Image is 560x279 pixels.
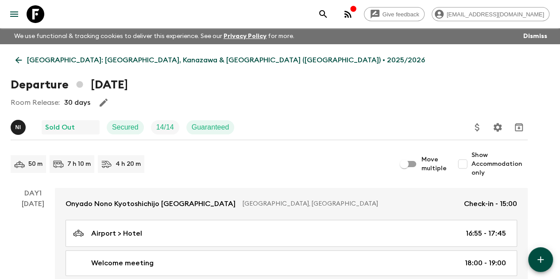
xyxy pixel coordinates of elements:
button: Update Price, Early Bird Discount and Costs [468,118,486,136]
p: N I [15,124,21,131]
p: Day 1 [11,188,55,199]
button: search adventures [314,5,332,23]
span: Show Accommodation only [471,151,528,177]
span: Naoya Ishida [11,122,27,130]
button: NI [11,120,27,135]
a: Give feedback [364,7,425,21]
span: Give feedback [378,11,424,18]
a: Onyado Nono Kyotoshichijo [GEOGRAPHIC_DATA][GEOGRAPHIC_DATA], [GEOGRAPHIC_DATA]Check-in - 15:00 [55,188,528,220]
a: [GEOGRAPHIC_DATA]: [GEOGRAPHIC_DATA], Kanazawa & [GEOGRAPHIC_DATA] ([GEOGRAPHIC_DATA]) • 2025/2026 [11,51,430,69]
p: Onyado Nono Kyotoshichijo [GEOGRAPHIC_DATA] [66,199,236,209]
p: 50 m [28,160,42,168]
h1: Departure [DATE] [11,76,128,94]
span: [EMAIL_ADDRESS][DOMAIN_NAME] [442,11,549,18]
p: 16:55 - 17:45 [466,228,506,239]
p: 18:00 - 19:00 [465,258,506,268]
div: Secured [107,120,144,134]
p: Room Release: [11,97,60,108]
p: Welcome meeting [91,258,154,268]
p: 30 days [64,97,90,108]
span: Move multiple [421,155,447,173]
a: Privacy Policy [224,33,266,39]
p: 14 / 14 [156,122,174,133]
p: [GEOGRAPHIC_DATA]: [GEOGRAPHIC_DATA], Kanazawa & [GEOGRAPHIC_DATA] ([GEOGRAPHIC_DATA]) • 2025/2026 [27,55,425,65]
p: We use functional & tracking cookies to deliver this experience. See our for more. [11,28,298,44]
button: Settings [489,118,506,136]
button: menu [5,5,23,23]
button: Dismiss [521,30,549,42]
p: Sold Out [45,122,75,133]
a: Airport > Hotel16:55 - 17:45 [66,220,517,247]
p: 7 h 10 m [67,160,91,168]
div: Trip Fill [151,120,179,134]
p: 4 h 20 m [116,160,141,168]
p: [GEOGRAPHIC_DATA], [GEOGRAPHIC_DATA] [243,199,457,208]
a: Welcome meeting18:00 - 19:00 [66,250,517,276]
p: Airport > Hotel [91,228,142,239]
button: Archive (Completed, Cancelled or Unsynced Departures only) [510,118,528,136]
div: [EMAIL_ADDRESS][DOMAIN_NAME] [432,7,549,21]
p: Check-in - 15:00 [464,199,517,209]
p: Guaranteed [192,122,229,133]
p: Secured [112,122,139,133]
